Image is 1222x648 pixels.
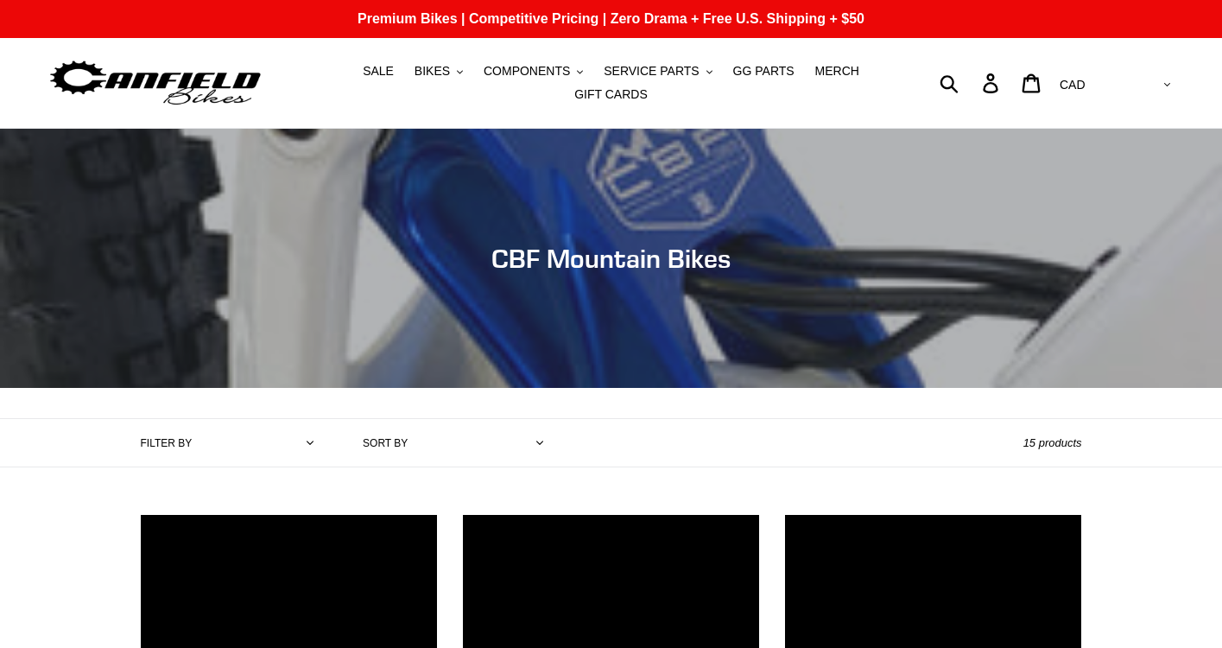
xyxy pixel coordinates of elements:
[415,64,450,79] span: BIKES
[47,56,263,111] img: Canfield Bikes
[406,60,472,83] button: BIKES
[604,64,699,79] span: SERVICE PARTS
[725,60,803,83] a: GG PARTS
[815,64,859,79] span: MERCH
[354,60,402,83] a: SALE
[363,64,394,79] span: SALE
[363,435,408,451] label: Sort by
[475,60,592,83] button: COMPONENTS
[574,87,648,102] span: GIFT CARDS
[566,83,656,106] a: GIFT CARDS
[491,243,731,274] span: CBF Mountain Bikes
[484,64,570,79] span: COMPONENTS
[949,64,993,102] input: Search
[733,64,795,79] span: GG PARTS
[807,60,868,83] a: MERCH
[595,60,720,83] button: SERVICE PARTS
[1023,436,1082,449] span: 15 products
[141,435,193,451] label: Filter by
